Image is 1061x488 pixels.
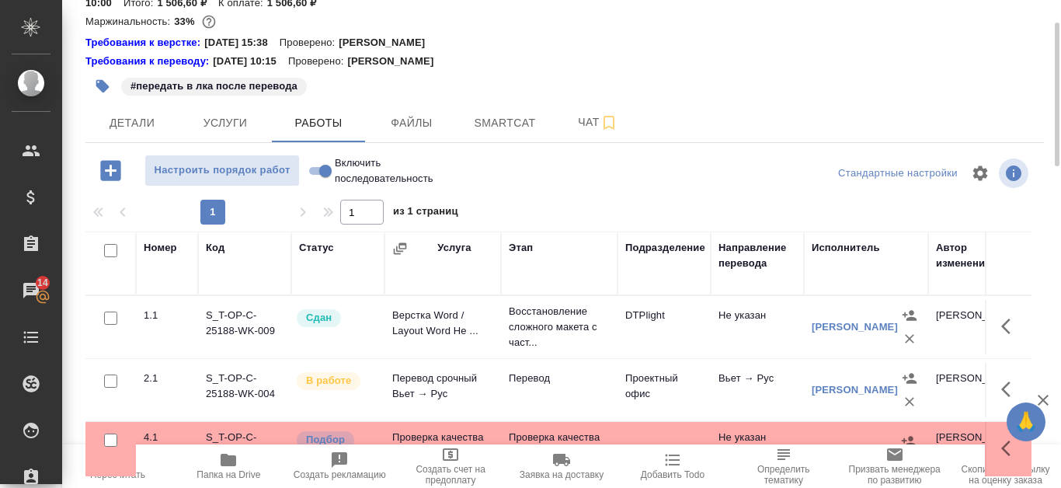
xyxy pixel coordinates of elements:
span: Работы [281,113,356,133]
div: Исполнитель [812,240,880,256]
span: передать в лка после перевода [120,78,308,92]
span: Добавить Todo [641,469,704,480]
p: [DATE] 10:15 [213,54,288,69]
div: 2.1 [144,371,190,386]
span: Посмотреть информацию [999,159,1031,188]
button: Здесь прячутся важные кнопки [992,430,1029,467]
button: Назначить [897,430,920,453]
span: Файлы [374,113,449,133]
td: Не указан [711,300,804,354]
div: Подразделение [625,240,705,256]
span: 🙏 [1013,406,1039,438]
button: Определить тематику [728,444,839,488]
button: Здесь прячутся важные кнопки [992,371,1029,408]
button: Назначить [898,367,921,390]
a: [PERSON_NAME] [812,321,898,333]
td: DTPlight [617,300,711,354]
span: Призвать менеджера по развитию [848,464,941,486]
p: [PERSON_NAME] [347,54,445,69]
a: Требования к верстке: [85,35,204,51]
span: Папка на Drive [197,469,260,480]
div: Услуга [437,240,471,256]
p: Проверка качества перевода (LQA) [509,430,610,461]
div: Нажми, чтобы открыть папку с инструкцией [85,54,213,69]
p: #передать в лка после перевода [130,78,297,94]
button: Здесь прячутся важные кнопки [992,308,1029,345]
div: 4.1 [144,430,190,445]
p: Восстановление сложного макета с част... [509,304,610,350]
span: Создать рекламацию [294,469,386,480]
p: Маржинальность: [85,16,174,27]
span: 14 [28,275,57,291]
svg: Подписаться [600,113,618,132]
div: Автор изменения [936,240,1014,271]
span: Детали [95,113,169,133]
span: Определить тематику [737,464,830,486]
button: Удалить [898,327,921,350]
div: Номер [144,240,177,256]
div: Код [206,240,224,256]
span: Включить последовательность [335,155,433,186]
button: Скопировать ссылку на оценку заказа [950,444,1061,488]
button: Папка на Drive [173,444,284,488]
span: Настроить порядок работ [153,162,291,180]
button: Добавить тэг [85,69,120,103]
button: Добавить работу [89,155,132,186]
div: Нажми, чтобы открыть папку с инструкцией [85,35,204,51]
button: 845.00 RUB; [199,12,219,32]
td: S_T-OP-C-25188-WK-009 [198,300,291,354]
p: В работе [306,373,351,389]
span: Заявка на доставку [520,469,604,480]
div: Можно подбирать исполнителей [295,430,377,451]
a: [PERSON_NAME] [812,384,898,396]
td: Верстка Word / Layout Word Не ... [384,300,501,354]
td: [PERSON_NAME] [928,422,1021,476]
div: 1.1 [144,308,190,323]
div: Менеджер проверил работу исполнителя, передает ее на следующий этап [295,308,377,329]
p: [PERSON_NAME] [339,35,437,51]
div: Исполнитель выполняет работу [295,371,377,392]
td: S_T-OP-C-25188-WK-004 [198,363,291,417]
span: Скопировать ссылку на оценку заказа [959,464,1052,486]
button: Удалить [898,390,921,413]
a: 14 [4,271,58,310]
button: Настроить порядок работ [144,155,300,186]
p: Проверено: [280,35,339,51]
button: Назначить [898,304,921,327]
p: Проверено: [288,54,348,69]
td: Вьет → Рус [711,363,804,417]
button: Призвать менеджера по развитию [839,444,950,488]
button: Добавить Todo [617,444,728,488]
span: Услуги [188,113,263,133]
div: Статус [299,240,334,256]
td: [PERSON_NAME] [928,363,1021,417]
td: S_T-OP-C-25188-WK-011 [198,422,291,476]
td: Проверка качества перевода (LQ... [384,422,501,476]
a: Требования к переводу: [85,54,213,69]
button: Заявка на доставку [506,444,617,488]
div: split button [834,162,962,186]
td: [PERSON_NAME] [928,300,1021,354]
div: Направление перевода [718,240,796,271]
p: [DATE] 15:38 [204,35,280,51]
span: Чат [561,113,635,132]
p: Сдан [306,310,332,326]
td: Не указан [711,422,804,476]
p: Перевод [509,371,610,386]
span: Smartcat [468,113,542,133]
button: Сгруппировать [392,241,408,256]
span: из 1 страниц [393,202,458,225]
td: Перевод срочный Вьет → Рус [384,363,501,417]
p: 33% [174,16,198,27]
span: Настроить таблицу [962,155,999,192]
div: Этап [509,240,533,256]
span: Создать счет на предоплату [405,464,497,486]
td: Проектный офис [617,363,711,417]
button: Создать счет на предоплату [395,444,506,488]
button: Создать рекламацию [284,444,395,488]
p: Подбор [306,432,345,448]
button: 🙏 [1007,403,1045,441]
button: Пересчитать [62,444,173,488]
